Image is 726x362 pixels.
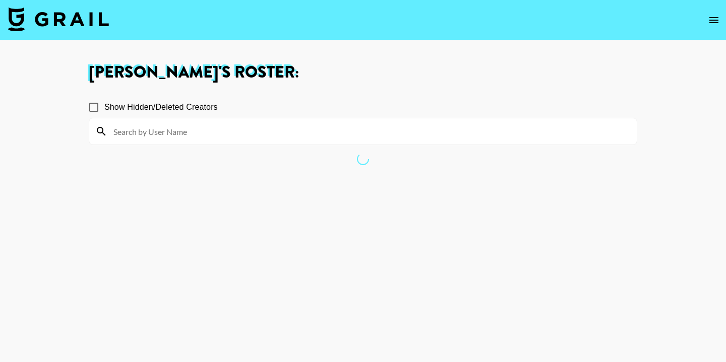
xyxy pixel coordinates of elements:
button: open drawer [704,10,724,30]
img: Grail Talent [8,7,109,31]
span: Show Hidden/Deleted Creators [104,101,218,113]
span: Refreshing managers, users, talent, clients, campaigns... [355,151,371,167]
h1: [PERSON_NAME] 's Roster: [89,64,637,81]
input: Search by User Name [107,123,631,139]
